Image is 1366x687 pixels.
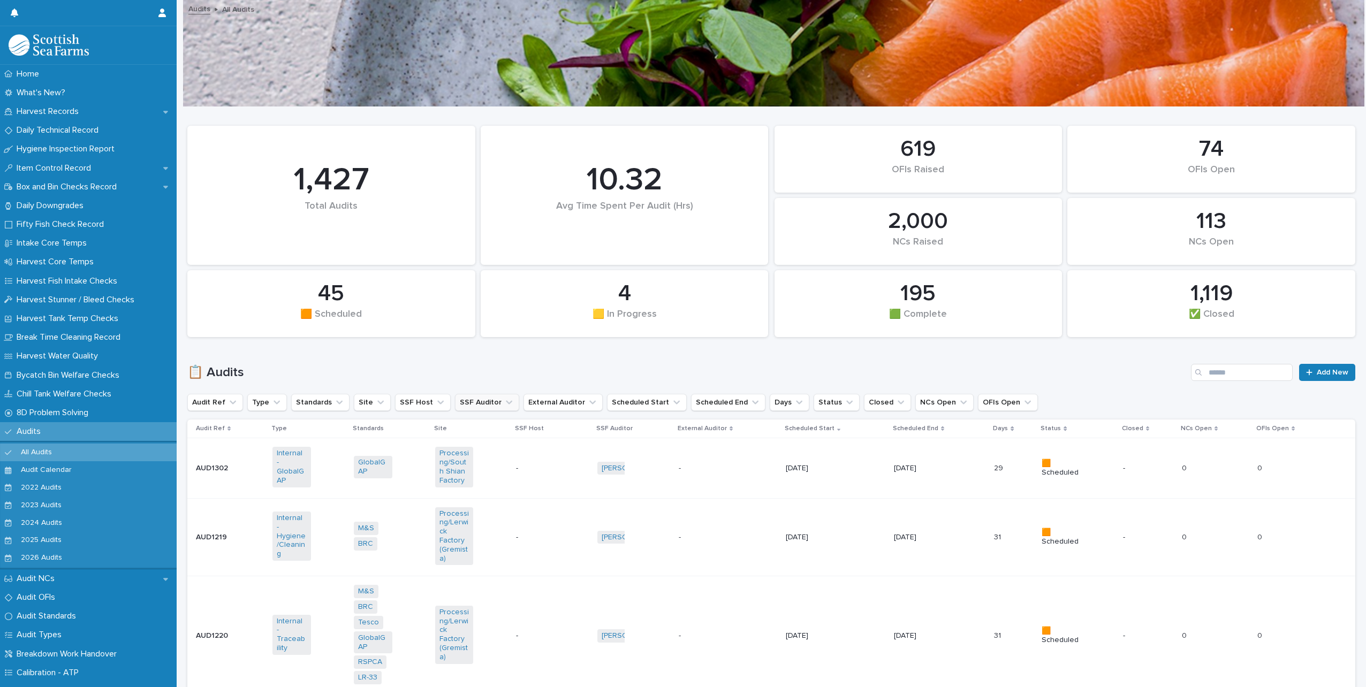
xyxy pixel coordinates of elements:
[894,464,932,473] p: [DATE]
[994,462,1005,473] p: 29
[1182,531,1189,542] p: 0
[12,501,70,510] p: 2023 Audits
[187,498,1355,576] tr: AUD1219AUD1219 Internal - Hygiene/Cleaning M&S BRC Processing/Lerwick Factory (Gremista) -[PERSON...
[358,539,373,548] a: BRC
[12,668,87,678] p: Calibration - ATP
[516,464,554,473] p: -
[793,136,1044,163] div: 619
[358,673,377,682] a: LR-33
[12,408,97,418] p: 8D Problem Solving
[1257,462,1264,473] p: 0
[499,309,750,331] div: 🟨 In Progress
[187,438,1355,498] tr: AUD1302AUD1302 Internal - GlobalGAP GlobalGAP Processing/South Shian Factory -[PERSON_NAME] -- [D...
[12,144,123,154] p: Hygiene Inspection Report
[894,533,932,542] p: [DATE]
[12,276,126,286] p: Harvest Fish Intake Checks
[1086,208,1337,235] div: 113
[12,553,71,562] p: 2026 Audits
[12,182,125,192] p: Box and Bin Checks Record
[196,423,225,434] p: Audit Ref
[1299,364,1355,381] a: Add New
[12,389,120,399] p: Chill Tank Welfare Checks
[793,236,1044,259] div: NCs Raised
[187,365,1187,380] h1: 📋 Audits
[1042,459,1080,477] p: 🟧 Scheduled
[994,531,1003,542] p: 31
[1086,309,1337,331] div: ✅ Closed
[12,465,80,475] p: Audit Calendar
[679,629,683,640] p: -
[277,617,306,653] a: Internal - Traceability
[353,423,384,434] p: Standards
[1086,164,1337,187] div: OFIs Open
[786,464,824,473] p: [DATE]
[196,629,230,640] p: AUD1220
[793,280,1044,307] div: 195
[12,238,95,248] p: Intake Core Temps
[12,426,49,437] p: Audits
[358,633,388,652] a: GlobalGAP
[434,423,447,434] p: Site
[499,201,750,234] div: Avg Time Spent Per Audit (Hrs)
[12,332,129,342] p: Break Time Cleaning Record
[196,531,229,542] p: AUD1219
[12,518,71,528] p: 2024 Audits
[894,631,932,640] p: [DATE]
[12,370,128,380] p: Bycatch Bin Welfare Checks
[786,631,824,640] p: [DATE]
[12,106,87,117] p: Harvest Records
[358,524,374,533] a: M&S
[1041,423,1061,434] p: Status
[271,423,287,434] p: Type
[1042,528,1080,546] p: 🟧 Scheduled
[12,257,102,267] p: Harvest Core Temps
[12,448,60,457] p: All Audits
[607,394,687,411] button: Scheduled Start
[222,3,254,14] p: All Audits
[187,394,243,411] button: Audit Ref
[12,69,48,79] p: Home
[277,514,306,559] a: Internal - Hygiene/Cleaning
[358,602,373,612] a: BRC
[395,394,451,411] button: SSF Host
[358,458,388,476] a: GlobalGAP
[1123,464,1161,473] p: -
[12,295,143,305] p: Harvest Stunner / Bleed Checks
[358,618,379,627] a: Tesco
[12,125,107,135] p: Daily Technical Record
[515,423,544,434] p: SSF Host
[1182,462,1189,473] p: 0
[602,631,660,640] a: [PERSON_NAME]
[785,423,834,434] p: Scheduled Start
[12,88,74,98] p: What's New?
[12,611,85,621] p: Audit Standards
[12,163,100,173] p: Item Control Record
[358,658,382,667] a: RSPCA
[1086,236,1337,259] div: NCs Open
[206,201,457,234] div: Total Audits
[678,423,727,434] p: External Auditor
[247,394,287,411] button: Type
[1122,423,1143,434] p: Closed
[679,531,683,542] p: -
[12,314,127,324] p: Harvest Tank Temp Checks
[12,574,63,584] p: Audit NCs
[1257,629,1264,640] p: 0
[915,394,974,411] button: NCs Open
[516,631,554,640] p: -
[499,280,750,307] div: 4
[12,351,107,361] p: Harvest Water Quality
[206,161,457,200] div: 1,427
[12,630,70,640] p: Audit Types
[12,649,125,659] p: Breakdown Work Handover
[188,2,210,14] a: Audits
[12,592,64,602] p: Audit OFIs
[814,394,860,411] button: Status
[1086,280,1337,307] div: 1,119
[1191,364,1293,381] input: Search
[1086,136,1337,163] div: 74
[12,219,112,230] p: Fifty Fish Check Record
[206,309,457,331] div: 🟧 Scheduled
[277,449,306,485] a: Internal - GlobalGAP
[12,201,92,211] p: Daily Downgrades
